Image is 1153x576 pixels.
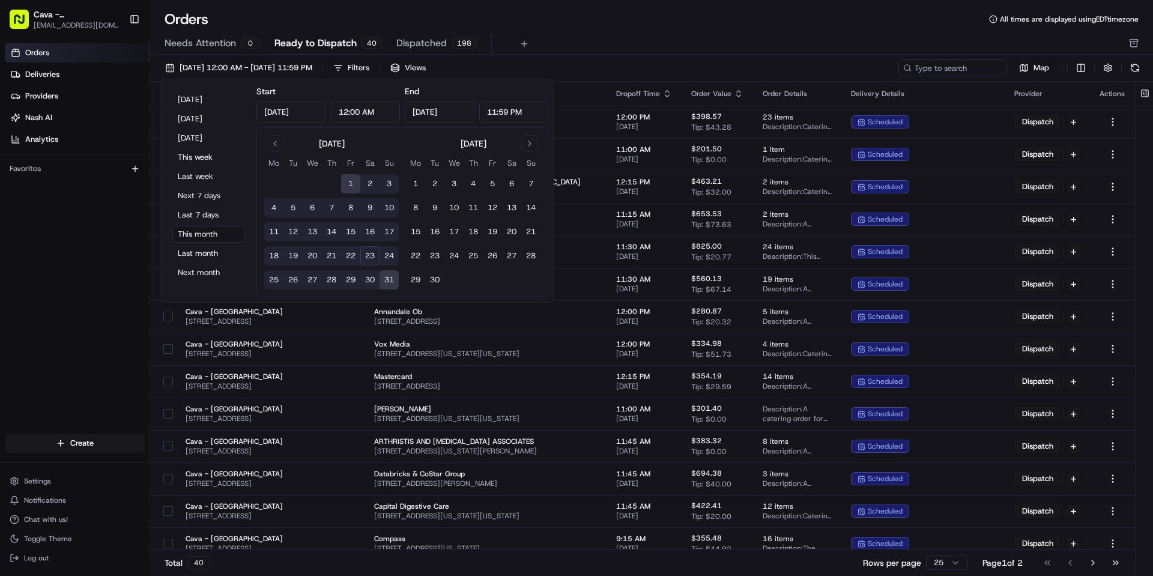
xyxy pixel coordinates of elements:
[405,101,474,123] input: Date
[374,437,597,446] span: ARTHRISTIS AND [MEDICAL_DATA] ASSOCIATES
[868,279,903,289] span: scheduled
[374,317,597,326] span: [STREET_ADDRESS]
[85,297,145,307] a: Powered byPylon
[101,270,111,279] div: 💻
[502,222,521,241] button: 20
[165,36,236,50] span: Needs Attention
[70,438,94,449] span: Create
[691,382,731,392] span: Tip: $29.59
[405,86,419,97] label: End
[380,157,399,169] th: Sunday
[464,157,483,169] th: Thursday
[763,154,832,164] span: Description: Catering order with Group Bowl Bar - Grilled Chicken for 10 people, includes brown r...
[283,246,303,265] button: 19
[186,437,283,446] span: Cava - [GEOGRAPHIC_DATA]
[322,222,341,241] button: 14
[25,47,49,58] span: Orders
[616,274,672,284] span: 11:30 AM
[763,469,832,479] span: 3 items
[256,101,326,123] input: Date
[616,446,672,456] span: [DATE]
[898,59,1006,76] input: Type to search
[1014,147,1061,162] button: Dispatch
[5,473,145,490] button: Settings
[172,149,244,166] button: This week
[616,404,672,414] span: 11:00 AM
[34,20,120,30] span: [EMAIL_ADDRESS][DOMAIN_NAME]
[616,437,672,446] span: 11:45 AM
[444,157,464,169] th: Wednesday
[341,157,360,169] th: Friday
[868,214,903,224] span: scheduled
[763,145,832,154] span: 1 item
[283,270,303,290] button: 26
[331,101,401,123] input: Time
[406,222,425,241] button: 15
[1014,309,1061,324] button: Dispatch
[763,112,832,122] span: 23 items
[5,511,145,528] button: Chat with us!
[12,48,219,67] p: Welcome 👋
[37,219,96,228] span: Cava Alexandria
[763,274,832,284] span: 19 items
[1014,277,1061,291] button: Dispatch
[425,222,444,241] button: 16
[24,187,34,196] img: 1736555255976-a54dd68f-1ca7-489b-9aae-adbdc363a1c4
[691,252,731,262] span: Tip: $20.77
[186,372,283,381] span: Cava - [GEOGRAPHIC_DATA]
[172,226,244,243] button: This month
[763,404,832,423] span: Description: A catering order for 10 people, including a group bowl bar with grilled chicken, saf...
[341,174,360,193] button: 1
[24,515,68,524] span: Chat with us!
[868,344,903,354] span: scheduled
[374,381,597,391] span: [STREET_ADDRESS]
[691,144,722,154] span: $201.50
[303,246,322,265] button: 20
[425,246,444,265] button: 23
[396,36,447,50] span: Dispatched
[24,553,49,563] span: Log out
[360,270,380,290] button: 30
[374,404,597,414] span: [PERSON_NAME]
[444,222,464,241] button: 17
[763,479,832,488] span: Description: A catering order for 30 people, featuring three Group Bowl Bars with Falafel and Gri...
[616,502,672,511] span: 11:45 AM
[25,134,58,145] span: Analytics
[868,247,903,256] span: scheduled
[616,122,672,132] span: [DATE]
[31,77,198,90] input: Clear
[186,317,283,326] span: [STREET_ADDRESS]
[283,198,303,217] button: 5
[406,157,425,169] th: Monday
[452,38,477,49] div: 198
[691,404,722,413] span: $301.40
[1014,471,1061,486] button: Dispatch
[502,174,521,193] button: 6
[374,414,597,423] span: [STREET_ADDRESS][US_STATE][US_STATE]
[264,198,283,217] button: 4
[5,434,145,453] button: Create
[5,86,150,106] a: Providers
[97,264,198,285] a: 💻API Documentation
[362,38,382,49] div: 40
[186,502,283,511] span: Cava - [GEOGRAPHIC_DATA]
[868,182,903,192] span: scheduled
[374,479,597,488] span: [STREET_ADDRESS][PERSON_NAME]
[172,264,244,281] button: Next month
[406,246,425,265] button: 22
[24,496,66,505] span: Notifications
[616,372,672,381] span: 12:15 PM
[616,414,672,423] span: [DATE]
[380,270,399,290] button: 31
[502,198,521,217] button: 13
[12,115,34,136] img: 1736555255976-a54dd68f-1ca7-489b-9aae-adbdc363a1c4
[113,268,193,280] span: API Documentation
[405,62,426,73] span: Views
[868,117,903,127] span: scheduled
[1014,212,1061,226] button: Dispatch
[763,252,832,261] span: Description: This catering order for 40 people includes two Group Bowl Bars (Falafel and Grilled ...
[186,479,283,488] span: [STREET_ADDRESS]
[691,468,722,478] span: $694.38
[483,198,502,217] button: 12
[691,89,743,99] div: Order Value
